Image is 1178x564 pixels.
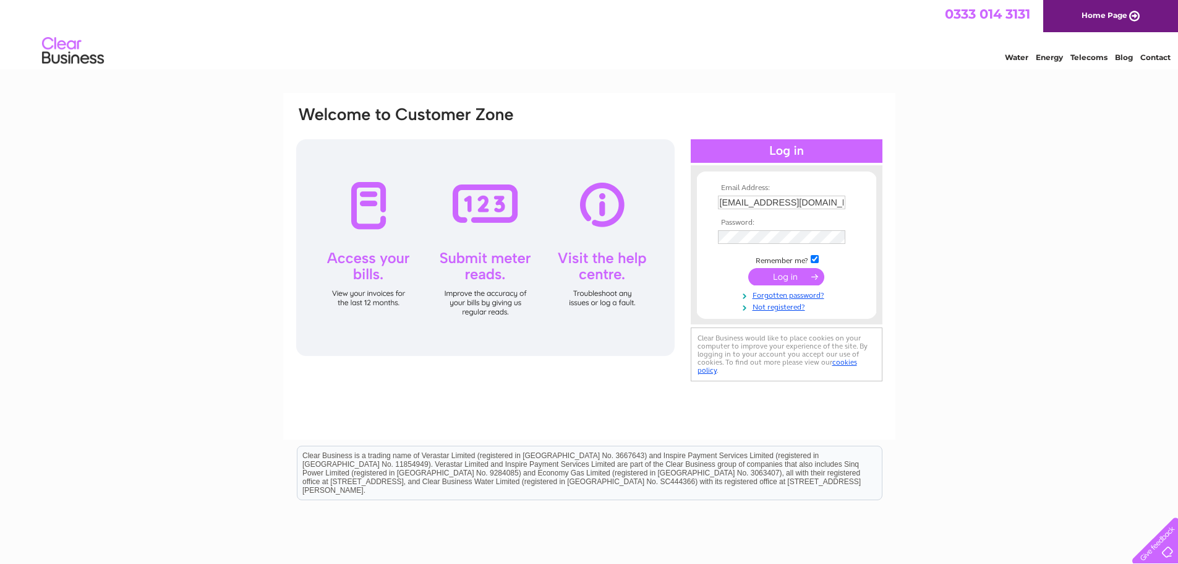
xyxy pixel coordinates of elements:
[748,268,824,285] input: Submit
[691,328,882,381] div: Clear Business would like to place cookies on your computer to improve your experience of the sit...
[945,6,1030,22] a: 0333 014 3131
[41,32,105,70] img: logo.png
[297,7,882,60] div: Clear Business is a trading name of Verastar Limited (registered in [GEOGRAPHIC_DATA] No. 3667643...
[718,289,858,300] a: Forgotten password?
[698,358,857,375] a: cookies policy
[718,300,858,312] a: Not registered?
[715,219,858,227] th: Password:
[1070,53,1108,62] a: Telecoms
[715,184,858,193] th: Email Address:
[1036,53,1063,62] a: Energy
[1140,53,1171,62] a: Contact
[1115,53,1133,62] a: Blog
[715,253,858,266] td: Remember me?
[1005,53,1028,62] a: Water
